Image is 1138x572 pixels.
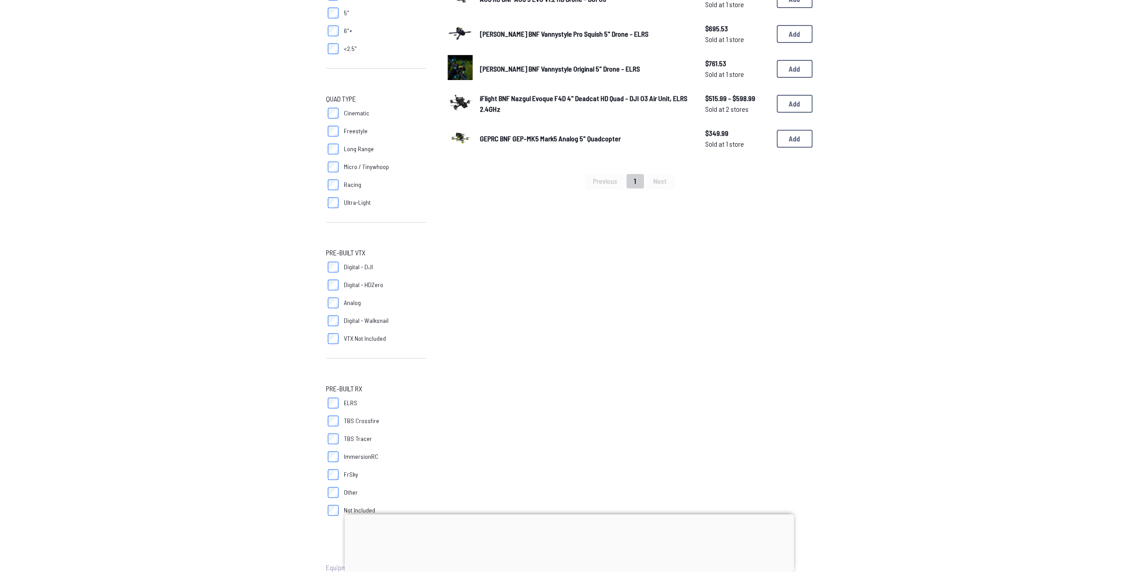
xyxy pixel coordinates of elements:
[328,297,338,308] input: Analog
[448,55,473,80] img: image
[328,197,338,208] input: Ultra-Light
[344,280,383,289] span: Digital - HDZero
[328,469,338,480] input: FrSky
[344,263,373,271] span: Digital - DJI
[328,415,338,426] input: TBS Crossfire
[480,29,691,39] a: [PERSON_NAME] BNF Vannystyle Pro Squish 5" Drone - ELRS
[705,139,770,149] span: Sold at 1 store
[344,470,358,479] span: FrSky
[480,30,648,38] span: [PERSON_NAME] BNF Vannystyle Pro Squish 5" Drone - ELRS
[328,433,338,444] input: TBS Tracer
[480,64,640,73] span: [PERSON_NAME] BNF Vannystyle Original 5" Drone - ELRS
[777,95,812,113] button: Add
[344,434,372,443] span: TBS Tracer
[344,416,379,425] span: TBS Crossfire
[705,58,770,69] span: $761.53
[448,125,473,150] img: image
[344,452,378,461] span: ImmersionRC
[705,34,770,45] span: Sold at 1 store
[705,104,770,114] span: Sold at 2 stores
[705,23,770,34] span: $695.53
[448,90,473,118] a: image
[328,487,338,498] input: Other
[344,198,371,207] span: Ultra-Light
[344,162,389,171] span: Micro / Tinywhoop
[705,93,770,104] span: $515.99 - $598.99
[328,108,338,119] input: Cinematic
[448,125,473,153] a: image
[344,144,374,153] span: Long Range
[344,109,369,118] span: Cinematic
[344,127,368,136] span: Freestyle
[480,93,691,114] a: iFlight BNF Nazgul Evoque F4D 4" Deadcat HD Quad - DJI O3 Air Unit, ELRS 2.4GHz
[328,505,338,516] input: Not Included
[448,55,473,83] a: image
[328,333,338,344] input: VTX Not Included
[705,69,770,80] span: Sold at 1 store
[326,247,365,258] span: Pre-Built VTX
[344,44,357,53] span: <2.5"
[326,93,356,104] span: Quad Type
[328,161,338,172] input: Micro / Tinywhoop
[328,8,338,18] input: 5"
[777,25,812,43] button: Add
[777,60,812,78] button: Add
[328,398,338,408] input: ELRS
[328,451,338,462] input: ImmersionRC
[344,316,389,325] span: Digital - Walksnail
[328,43,338,54] input: <2.5"
[344,334,386,343] span: VTX Not Included
[480,133,691,144] a: GEPRC BNF GEP-MK5 Mark5 Analog 5" Quadcopter
[328,179,338,190] input: Racing
[344,488,358,497] span: Other
[326,383,362,394] span: Pre-Built RX
[777,130,812,148] button: Add
[344,514,794,570] iframe: Advertisement
[344,398,357,407] span: ELRS
[344,298,361,307] span: Analog
[344,180,361,189] span: Racing
[328,126,338,136] input: Freestyle
[344,8,349,17] span: 5"
[448,90,473,115] img: image
[480,64,691,74] a: [PERSON_NAME] BNF Vannystyle Original 5" Drone - ELRS
[448,20,473,45] img: image
[328,25,338,36] input: 6"+
[328,262,338,272] input: Digital - DJI
[328,315,338,326] input: Digital - Walksnail
[344,506,375,515] span: Not Included
[448,20,473,48] a: image
[480,94,687,113] span: iFlight BNF Nazgul Evoque F4D 4" Deadcat HD Quad - DJI O3 Air Unit, ELRS 2.4GHz
[328,280,338,290] input: Digital - HDZero
[705,128,770,139] span: $349.99
[328,144,338,154] input: Long Range
[344,26,352,35] span: 6"+
[480,134,621,143] span: GEPRC BNF GEP-MK5 Mark5 Analog 5" Quadcopter
[626,174,644,188] button: 1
